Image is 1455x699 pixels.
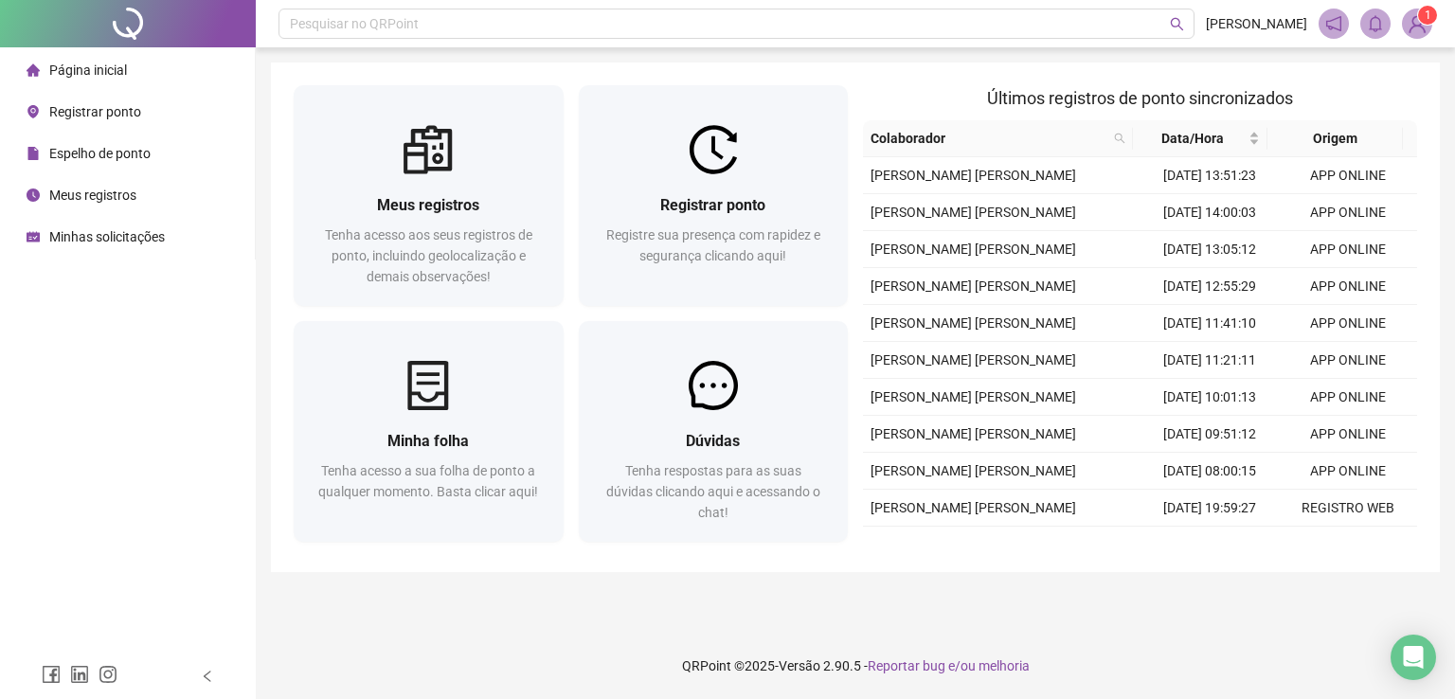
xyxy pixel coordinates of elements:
span: [PERSON_NAME] [PERSON_NAME] [871,500,1076,515]
span: [PERSON_NAME] [PERSON_NAME] [871,168,1076,183]
span: [PERSON_NAME] [PERSON_NAME] [871,463,1076,478]
span: Meus registros [49,188,136,203]
span: linkedin [70,665,89,684]
a: Registrar pontoRegistre sua presença com rapidez e segurança clicando aqui! [579,85,849,306]
img: 90568 [1403,9,1431,38]
td: [DATE] 09:51:12 [1141,416,1279,453]
td: APP ONLINE [1279,305,1417,342]
span: bell [1367,15,1384,32]
footer: QRPoint © 2025 - 2.90.5 - [256,633,1455,699]
sup: Atualize o seu contato no menu Meus Dados [1418,6,1437,25]
td: APP ONLINE [1279,194,1417,231]
span: Últimos registros de ponto sincronizados [987,88,1293,108]
span: Minhas solicitações [49,229,165,244]
td: [DATE] 11:41:10 [1141,305,1279,342]
a: Meus registrosTenha acesso aos seus registros de ponto, incluindo geolocalização e demais observa... [294,85,564,306]
span: [PERSON_NAME] [PERSON_NAME] [871,389,1076,404]
td: [DATE] 18:51:44 [1141,527,1279,564]
span: Registrar ponto [660,196,765,214]
span: search [1110,124,1129,152]
span: search [1170,17,1184,31]
span: schedule [27,230,40,243]
span: environment [27,105,40,118]
a: DúvidasTenha respostas para as suas dúvidas clicando aqui e acessando o chat! [579,321,849,542]
span: [PERSON_NAME] [PERSON_NAME] [871,278,1076,294]
span: Registrar ponto [49,104,141,119]
span: Minha folha [387,432,469,450]
a: Minha folhaTenha acesso a sua folha de ponto a qualquer momento. Basta clicar aqui! [294,321,564,542]
td: [DATE] 14:00:03 [1141,194,1279,231]
td: REGISTRO WEB [1279,527,1417,564]
td: APP ONLINE [1279,231,1417,268]
span: [PERSON_NAME] [PERSON_NAME] [871,352,1076,367]
span: [PERSON_NAME] [PERSON_NAME] [871,315,1076,331]
span: [PERSON_NAME] [PERSON_NAME] [871,242,1076,257]
span: Espelho de ponto [49,146,151,161]
span: Data/Hora [1141,128,1245,149]
span: Tenha acesso aos seus registros de ponto, incluindo geolocalização e demais observações! [325,227,532,284]
th: Data/Hora [1133,120,1267,157]
span: search [1114,133,1125,144]
td: REGISTRO WEB [1279,490,1417,527]
th: Origem [1267,120,1402,157]
td: [DATE] 13:51:23 [1141,157,1279,194]
span: Meus registros [377,196,479,214]
td: [DATE] 11:21:11 [1141,342,1279,379]
td: APP ONLINE [1279,416,1417,453]
span: [PERSON_NAME] [1206,13,1307,34]
span: Tenha acesso a sua folha de ponto a qualquer momento. Basta clicar aqui! [318,463,538,499]
span: facebook [42,665,61,684]
td: [DATE] 19:59:27 [1141,490,1279,527]
span: [PERSON_NAME] [PERSON_NAME] [871,205,1076,220]
span: Registre sua presença com rapidez e segurança clicando aqui! [606,227,820,263]
span: Dúvidas [686,432,740,450]
span: 1 [1425,9,1431,22]
span: Versão [779,658,820,673]
td: APP ONLINE [1279,453,1417,490]
span: home [27,63,40,77]
span: file [27,147,40,160]
td: APP ONLINE [1279,342,1417,379]
td: [DATE] 12:55:29 [1141,268,1279,305]
span: notification [1325,15,1342,32]
td: [DATE] 10:01:13 [1141,379,1279,416]
span: instagram [99,665,117,684]
div: Open Intercom Messenger [1391,635,1436,680]
span: Colaborador [871,128,1106,149]
span: Página inicial [49,63,127,78]
span: [PERSON_NAME] [PERSON_NAME] [871,426,1076,441]
td: APP ONLINE [1279,157,1417,194]
span: clock-circle [27,188,40,202]
span: left [201,670,214,683]
td: APP ONLINE [1279,268,1417,305]
span: Reportar bug e/ou melhoria [868,658,1030,673]
span: Tenha respostas para as suas dúvidas clicando aqui e acessando o chat! [606,463,820,520]
td: [DATE] 13:05:12 [1141,231,1279,268]
td: [DATE] 08:00:15 [1141,453,1279,490]
td: APP ONLINE [1279,379,1417,416]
